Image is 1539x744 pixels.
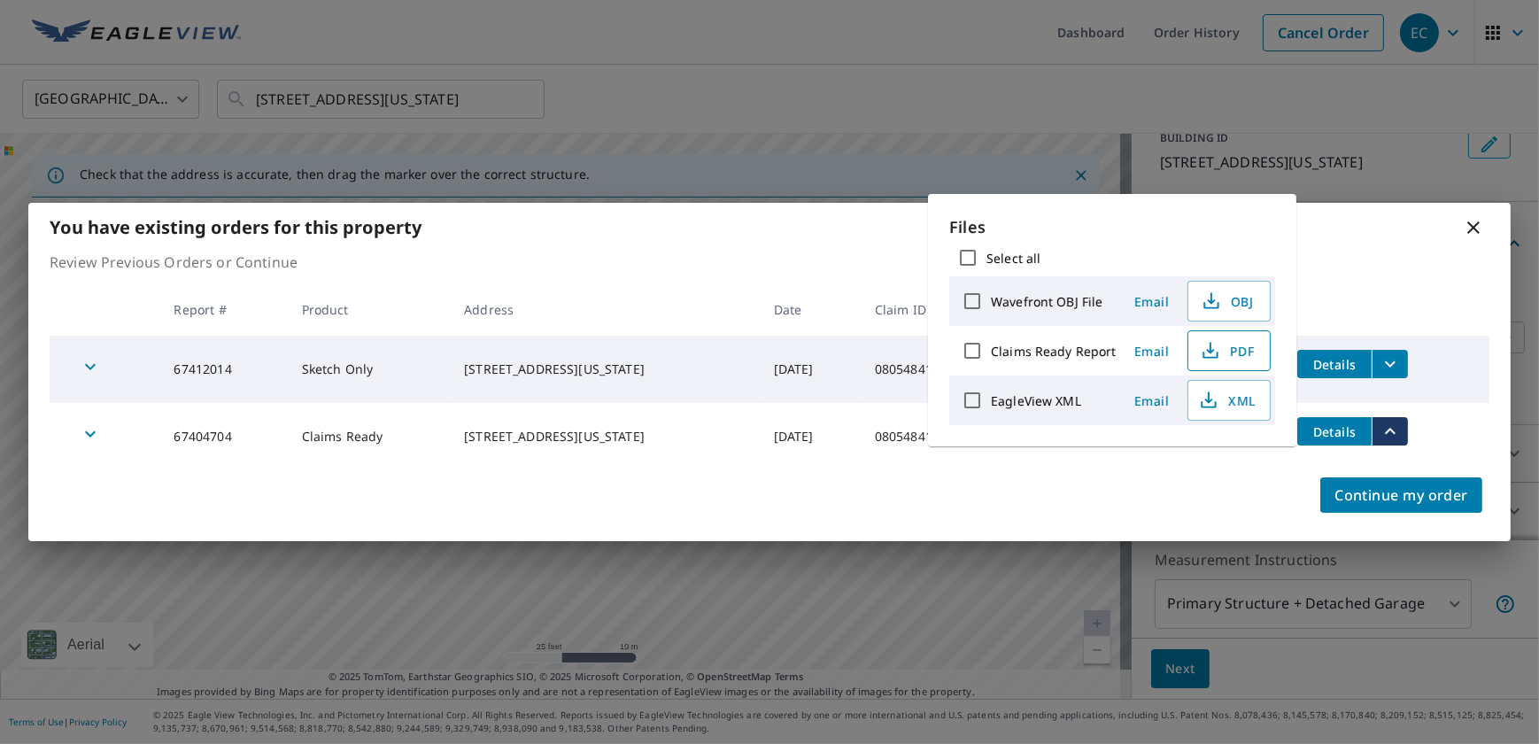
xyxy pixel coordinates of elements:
span: Email [1131,293,1173,310]
button: PDF [1187,330,1271,371]
td: [DATE] [760,336,861,403]
label: Select all [986,250,1040,267]
td: [DATE] [760,403,861,470]
button: OBJ [1187,281,1271,322]
td: 67404704 [160,403,288,470]
th: Date [760,283,861,336]
span: Email [1131,343,1173,360]
button: detailsBtn-67404704 [1297,417,1372,446]
th: Address [450,283,760,336]
button: detailsBtn-67412014 [1297,350,1372,378]
span: Email [1131,392,1173,409]
button: Email [1124,337,1180,365]
td: 0805484144 [861,336,1009,403]
span: Details [1308,356,1361,373]
span: Continue my order [1334,483,1468,508]
button: Email [1124,387,1180,415]
b: You have existing orders for this property [50,215,421,239]
button: Email [1124,288,1180,315]
p: Files [949,215,1275,239]
button: filesDropdownBtn-67404704 [1372,417,1408,446]
span: OBJ [1199,291,1256,312]
button: Continue my order [1320,477,1482,513]
button: filesDropdownBtn-67412014 [1372,350,1408,378]
td: Claims Ready [288,403,451,470]
div: [STREET_ADDRESS][US_STATE] [464,360,746,378]
label: Claims Ready Report [991,343,1117,360]
label: Wavefront OBJ File [991,293,1102,310]
p: Review Previous Orders or Continue [50,252,1489,273]
td: 67412014 [160,336,288,403]
th: Report # [160,283,288,336]
td: Sketch Only [288,336,451,403]
th: Claim ID [861,283,1009,336]
th: Product [288,283,451,336]
button: XML [1187,380,1271,421]
div: [STREET_ADDRESS][US_STATE] [464,428,746,446]
span: XML [1199,390,1256,411]
label: EagleView XML [991,392,1081,409]
span: PDF [1199,340,1256,361]
span: Details [1308,423,1361,440]
td: 0805484144 [861,403,1009,470]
